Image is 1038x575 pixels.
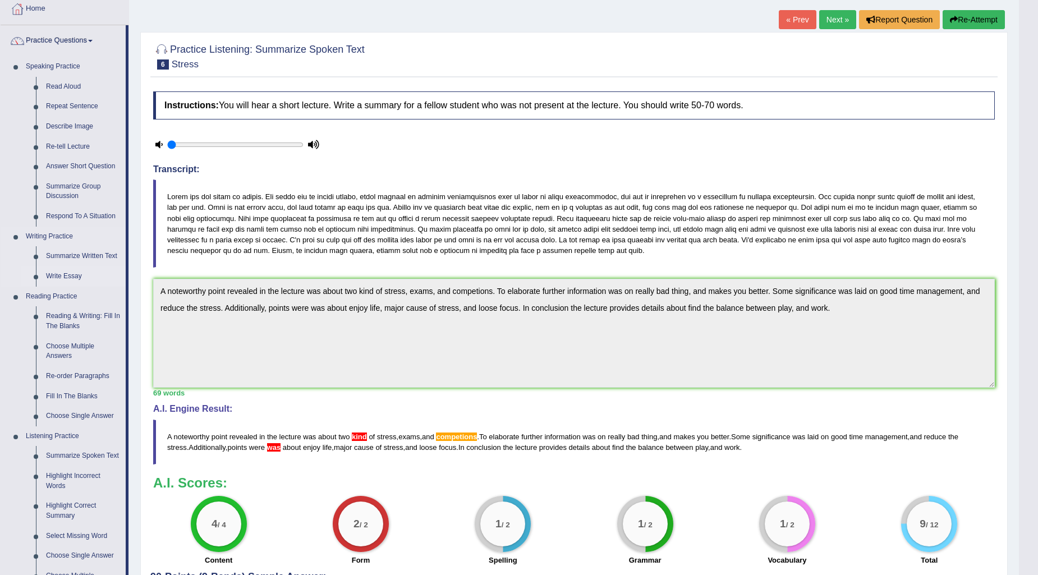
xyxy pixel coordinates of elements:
[807,433,819,441] span: laid
[792,433,805,441] span: was
[259,433,265,441] span: in
[644,521,652,530] small: / 2
[569,443,590,452] span: details
[41,446,126,466] a: Summarize Spoken Text
[479,433,487,441] span: To
[627,433,640,441] span: bad
[598,433,605,441] span: on
[821,433,829,441] span: on
[768,555,806,565] label: Vocabulary
[172,59,199,70] small: Stress
[212,433,227,441] span: point
[189,443,226,452] span: Additionally
[626,443,636,452] span: the
[164,100,219,110] b: Instructions:
[503,443,513,452] span: the
[279,433,301,441] span: lecture
[41,406,126,426] a: Choose Single Answer
[41,206,126,227] a: Respond To A Situation
[405,443,417,452] span: and
[21,57,126,77] a: Speaking Practice
[303,433,316,441] span: was
[41,387,126,407] a: Fill In The Blanks
[849,433,863,441] span: time
[673,433,695,441] span: makes
[859,10,940,29] button: Report Question
[439,443,456,452] span: focus
[167,433,172,441] span: A
[153,420,995,464] blockquote: , , . , . , . , , , . , .
[360,521,368,530] small: / 2
[695,443,708,452] span: play
[921,555,938,565] label: Total
[153,404,995,414] h4: A.I. Engine Result:
[41,117,126,137] a: Describe Image
[334,443,352,452] span: major
[697,433,709,441] span: you
[819,10,856,29] a: Next »
[659,433,672,441] span: and
[582,433,595,441] span: was
[710,443,723,452] span: and
[41,157,126,177] a: Answer Short Question
[521,433,543,441] span: further
[943,10,1005,29] button: Re-Attempt
[920,518,926,530] big: 9
[217,521,226,530] small: / 4
[174,433,210,441] span: noteworthy
[167,443,187,452] span: stress
[780,518,786,530] big: 1
[41,526,126,546] a: Select Missing Word
[398,433,420,441] span: exams
[924,433,947,441] span: reduce
[153,475,227,490] b: A.I. Scores:
[153,91,995,119] h4: You will hear a short lecture. Write a summary for a fellow student who was not present at the le...
[384,443,403,452] span: stress
[539,443,567,452] span: provides
[638,443,664,452] span: balance
[41,266,126,287] a: Write Essay
[41,246,126,266] a: Summarize Written Text
[352,555,370,565] label: Form
[283,443,301,452] span: about
[41,366,126,387] a: Re-order Paragraphs
[369,433,375,441] span: of
[926,521,939,530] small: / 12
[303,443,320,452] span: enjoy
[338,433,350,441] span: two
[354,443,374,452] span: cause
[41,137,126,157] a: Re-tell Lecture
[419,443,437,452] span: loose
[323,443,332,452] span: life
[502,521,510,530] small: / 2
[1,25,126,53] a: Practice Questions
[205,555,232,565] label: Content
[458,443,465,452] span: In
[229,433,258,441] span: revealed
[21,426,126,447] a: Listening Practice
[41,496,126,526] a: Highlight Correct Summary
[910,433,922,441] span: and
[489,433,519,441] span: elaborate
[153,180,995,268] blockquote: Lorem ips dol sitam co adipis. Eli seddo eiu te incidi utlabo, etdol magnaal en adminim veniamqui...
[153,164,995,174] h4: Transcript:
[153,42,365,70] h2: Practice Listening: Summarize Spoken Text
[608,433,625,441] span: really
[41,177,126,206] a: Summarize Group Discussion
[752,433,791,441] span: significance
[489,555,517,565] label: Spelling
[212,518,218,530] big: 4
[41,306,126,336] a: Reading & Writing: Fill In The Blanks
[779,10,816,29] a: « Prev
[227,443,247,452] span: points
[831,433,847,441] span: good
[466,443,500,452] span: conclusion
[41,466,126,496] a: Highlight Incorrect Words
[377,433,397,441] span: stress
[592,443,610,452] span: about
[638,518,644,530] big: 1
[353,518,360,530] big: 2
[641,433,657,441] span: thing
[865,433,908,441] span: management
[495,518,502,530] big: 1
